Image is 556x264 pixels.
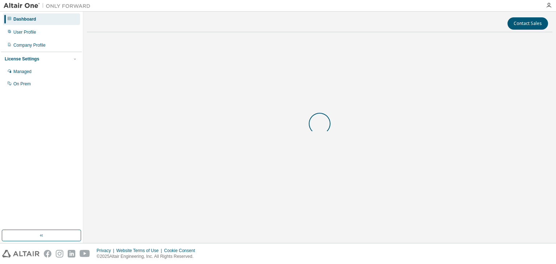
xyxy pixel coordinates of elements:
[5,56,39,62] div: License Settings
[164,248,199,254] div: Cookie Consent
[2,250,39,257] img: altair_logo.svg
[13,16,36,22] div: Dashboard
[116,248,164,254] div: Website Terms of Use
[68,250,75,257] img: linkedin.svg
[80,250,90,257] img: youtube.svg
[44,250,51,257] img: facebook.svg
[507,17,548,30] button: Contact Sales
[56,250,63,257] img: instagram.svg
[13,42,46,48] div: Company Profile
[13,81,31,87] div: On Prem
[13,29,36,35] div: User Profile
[4,2,94,9] img: Altair One
[97,248,116,254] div: Privacy
[97,254,199,260] p: © 2025 Altair Engineering, Inc. All Rights Reserved.
[13,69,31,74] div: Managed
